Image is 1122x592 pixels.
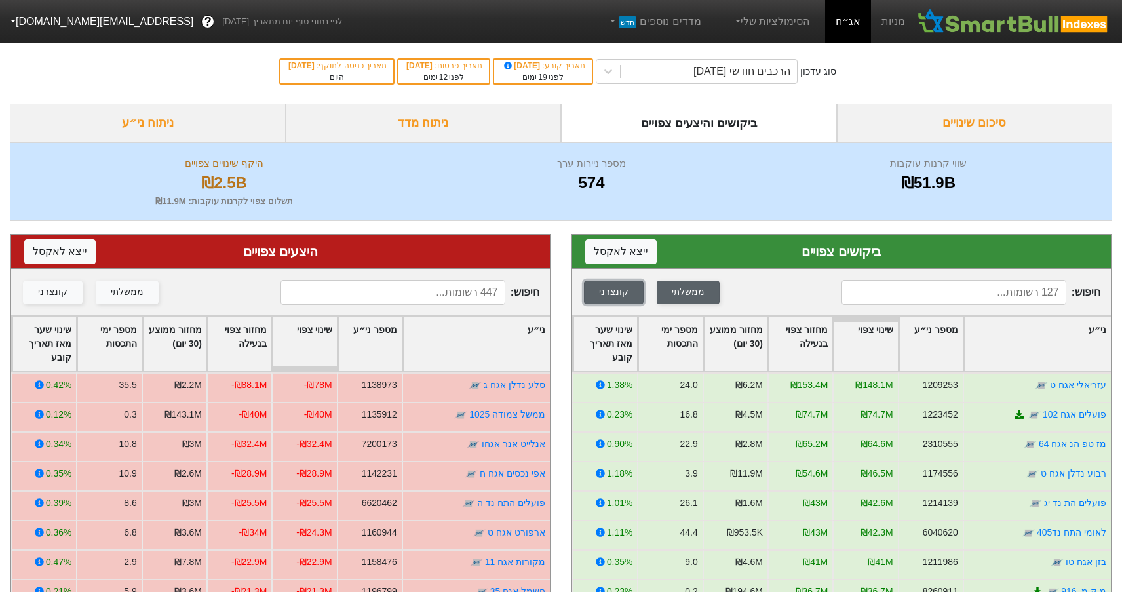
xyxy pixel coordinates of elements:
button: ייצא לאקסל [24,239,96,264]
img: tase link [462,497,475,510]
input: 447 רשומות... [280,280,505,305]
a: ממשל צמודה 1025 [469,409,545,420]
div: ניתוח מדד [286,104,562,142]
div: 0.34% [46,437,71,451]
img: tase link [467,438,480,451]
a: לאומי התח נד405 [1037,527,1106,538]
a: פועלים אגח 102 [1043,409,1106,420]
div: 1.01% [607,496,632,510]
a: עזריאלי אגח ט [1050,380,1106,390]
a: מדדים נוספיםחדש [602,9,706,35]
div: 1138973 [362,378,397,392]
a: סלע נדלן אגח ג [484,380,545,390]
div: Toggle SortBy [77,317,141,371]
div: 6040620 [923,526,958,540]
div: 0.35% [607,555,632,569]
div: -₪24.3M [296,526,332,540]
div: היצעים צפויים [24,242,537,262]
img: tase link [1035,379,1048,392]
span: היום [330,73,344,82]
div: ₪7.8M [174,555,202,569]
div: 0.3 [124,408,136,422]
div: 0.36% [46,526,71,540]
div: Toggle SortBy [338,317,402,371]
div: 2310555 [923,437,958,451]
div: ₪46.5M [861,467,893,481]
div: 1135912 [362,408,397,422]
div: סוג עדכון [800,65,836,79]
img: tase link [454,408,467,422]
div: 0.42% [46,378,71,392]
div: תשלום צפוי לקרנות עוקבות : ₪11.9M [27,195,421,208]
button: קונצרני [23,281,83,304]
div: -₪32.4M [296,437,332,451]
div: ₪4.6M [735,555,763,569]
div: ממשלתי [111,285,144,300]
div: 0.12% [46,408,71,422]
div: 1174556 [923,467,958,481]
img: SmartBull [916,9,1112,35]
div: 7200173 [362,437,397,451]
div: 26.1 [680,496,698,510]
div: ₪2.8M [735,437,763,451]
a: הסימולציות שלי [727,9,815,35]
div: 1.18% [607,467,632,481]
div: ₪3M [182,496,202,510]
div: ₪41M [803,555,828,569]
a: אנלייט אנר אגחו [482,439,545,449]
button: ממשלתי [96,281,159,304]
div: 574 [429,171,754,195]
div: ₪42.3M [861,526,893,540]
div: סיכום שינויים [837,104,1113,142]
div: -₪22.9M [296,555,332,569]
div: 1209253 [923,378,958,392]
div: 44.4 [680,526,698,540]
div: Toggle SortBy [704,317,767,371]
div: 1.11% [607,526,632,540]
div: ₪51.9B [762,171,1095,195]
div: שווי קרנות עוקבות [762,156,1095,171]
div: ₪64.6M [861,437,893,451]
div: ₪148.1M [855,378,893,392]
div: 0.47% [46,555,71,569]
div: Toggle SortBy [208,317,271,371]
div: ביקושים והיצעים צפויים [561,104,837,142]
div: ₪74.7M [861,408,893,422]
img: tase link [1051,556,1064,569]
a: מקורות אגח 11 [485,557,545,567]
span: [DATE] [406,61,435,70]
span: [DATE] [502,61,543,70]
div: -₪34M [239,526,267,540]
a: פועלים הת נד יג [1044,498,1106,508]
div: 1214139 [923,496,958,510]
div: -₪28.9M [231,467,267,481]
div: ניתוח ני״ע [10,104,286,142]
span: 12 [439,73,448,82]
div: 16.8 [680,408,698,422]
div: Toggle SortBy [964,317,1111,371]
div: היקף שינויים צפויים [27,156,421,171]
div: 10.8 [119,437,137,451]
div: קונצרני [38,285,68,300]
a: רבוע נדלן אגח ט [1041,468,1106,479]
div: -₪40M [239,408,267,422]
a: בזן אגח טו [1066,557,1106,567]
div: הרכבים חודשי [DATE] [693,64,790,79]
div: ₪143.1M [164,408,202,422]
div: ₪4.5M [735,408,763,422]
div: -₪22.9M [231,555,267,569]
span: 19 [538,73,547,82]
div: -₪78M [304,378,332,392]
div: קונצרני [599,285,629,300]
div: -₪25.5M [296,496,332,510]
div: לפני ימים [405,71,482,83]
div: תאריך קובע : [501,60,585,71]
div: 1160944 [362,526,397,540]
div: ₪3.6M [174,526,202,540]
div: ₪42.6M [861,496,893,510]
div: 0.35% [46,467,71,481]
div: 35.5 [119,378,137,392]
img: tase link [1022,526,1035,540]
div: 22.9 [680,437,698,451]
div: 0.39% [46,496,71,510]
